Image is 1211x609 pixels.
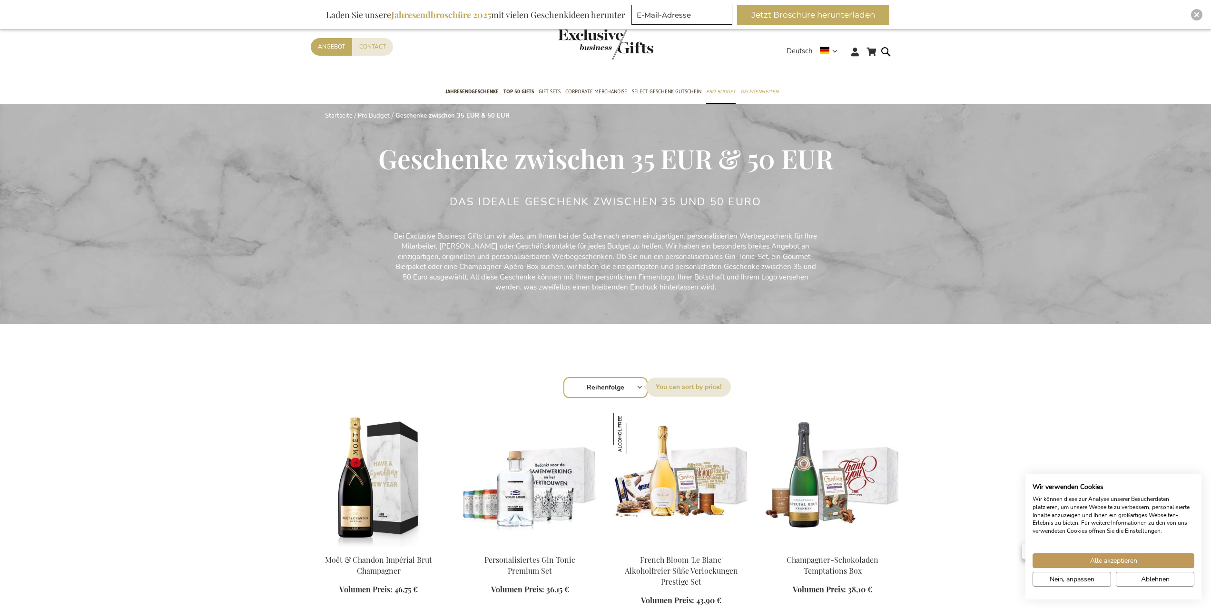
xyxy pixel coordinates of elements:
[793,584,872,595] a: Volumen Preis: 38,10 €
[558,29,606,60] a: store logo
[1116,572,1194,587] button: Alle verweigern cookies
[1194,12,1200,18] img: Close
[325,111,353,120] a: Startseite
[322,5,630,25] div: Laden Sie unsere mit vielen Geschenkideen herunter
[737,5,889,25] button: Jetzt Broschüre herunterladen
[339,584,418,595] a: Volumen Preis: 46,75 €
[632,87,701,97] span: Select Geschenk Gutschein
[1033,495,1194,535] p: Wir können diese zur Analyse unserer Besucherdaten platzieren, um unsere Webseite zu verbessern, ...
[378,140,833,176] span: Geschenke zwischen 35 EUR & 50 EUR
[793,584,846,594] span: Volumen Preis:
[491,584,569,595] a: Volumen Preis: 36,15 €
[696,595,721,605] span: 43,90 €
[462,543,598,552] a: GEPERSONALISEERDE GIN TONIC COCKTAIL SET
[392,231,820,293] p: Bei Exclusive Business Gifts tun wir alles, um Ihnen bei der Suche nach einem einzigartigen, pers...
[394,584,418,594] span: 46,75 €
[613,413,749,547] img: French Bloom 'Le Blanc' non-alcoholic Sparkling Sweet Temptations Prestige Set
[787,555,878,576] a: Champagner-Schokoladen Temptations Box
[1033,553,1194,568] button: Akzeptieren Sie alle cookies
[325,555,432,576] a: Moët & Chandon Impérial Brut Champagner
[740,87,778,97] span: Gelegenheiten
[391,9,491,20] b: Jahresendbroschüre 2025
[646,378,731,397] label: Sortieren nach
[1191,9,1202,20] div: Close
[1033,483,1194,491] h2: Wir verwenden Cookies
[491,584,544,594] span: Volumen Preis:
[641,595,694,605] span: Volumen Preis:
[395,111,510,120] strong: Geschenke zwischen 35 EUR & 50 EUR
[848,584,872,594] span: 38,10 €
[565,87,627,97] span: Corporate Merchandise
[613,413,654,454] img: French Bloom 'Le Blanc' Alkoholfreier Süße Verlockungen Prestige Set
[1033,572,1111,587] button: cookie Einstellungen anpassen
[311,413,447,547] img: Moët & Chandon gift tube
[462,413,598,547] img: GEPERSONALISEERDE GIN TONIC COCKTAIL SET
[311,38,352,56] a: Angebot
[1141,574,1170,584] span: Ablehnen
[1090,556,1137,566] span: Alle akzeptieren
[445,87,499,97] span: Jahresendgeschenke
[503,87,534,97] span: TOP 50 Gifts
[311,543,447,552] a: Moët & Chandon gift tube
[352,38,393,56] a: Contact
[641,595,721,606] a: Volumen Preis: 43,90 €
[631,5,735,28] form: marketing offers and promotions
[787,46,844,57] div: Deutsch
[625,555,738,587] a: French Bloom 'Le Blanc' Alkoholfreier Süße Verlockungen Prestige Set
[1050,574,1094,584] span: Nein, anpassen
[765,413,901,547] img: Champagne Chocolate Temptations Box
[339,584,393,594] span: Volumen Preis:
[558,29,653,60] img: Exclusive Business gifts logo
[546,584,569,594] span: 36,15 €
[450,196,762,208] h2: Das ideale Geschenk zwischen 35 und 50 Euro
[484,555,575,576] a: Personalisiertes Gin Tonic Premium Set
[539,87,561,97] span: Gift Sets
[631,5,732,25] input: E-Mail-Adresse
[787,46,813,57] span: Deutsch
[765,543,901,552] a: Champagne Chocolate Temptations Box
[706,87,736,97] span: Pro Budget
[358,111,390,120] a: Pro Budget
[613,543,749,552] a: French Bloom 'Le Blanc' non-alcoholic Sparkling Sweet Temptations Prestige Set French Bloom 'Le B...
